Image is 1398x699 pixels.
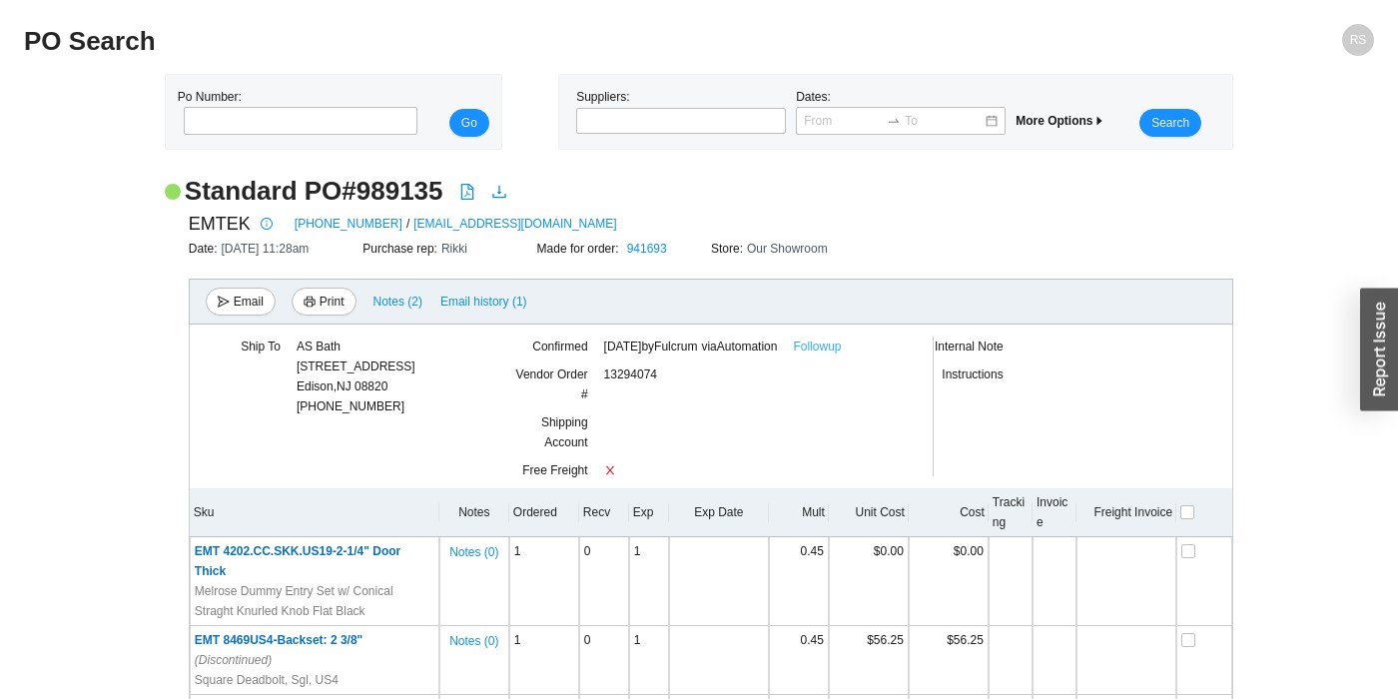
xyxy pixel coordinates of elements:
[1033,488,1076,537] th: Invoice
[406,214,409,234] span: /
[251,210,279,238] button: info-circle
[1076,488,1176,537] th: Freight Invoice
[195,633,362,667] span: EMT 8469US4-Backset: 2 3/8"
[194,502,435,522] div: Sku
[439,288,528,316] button: Email history (1)
[295,214,402,234] a: [PHONE_NUMBER]
[627,242,667,256] a: 941693
[629,626,669,695] td: 1
[887,114,901,128] span: to
[1139,109,1201,137] button: Search
[604,464,616,476] span: close
[629,537,669,626] td: 1
[373,292,422,312] span: Notes ( 2 )
[942,367,1003,381] span: Instructions
[829,488,909,537] th: Unit Cost
[541,415,588,449] span: Shipping Account
[459,184,475,204] a: file-pdf
[887,114,901,128] span: swap-right
[491,184,507,200] span: download
[448,541,499,555] button: Notes (0)
[449,631,498,651] span: Notes ( 0 )
[769,488,829,537] th: Mult
[747,242,828,256] span: Our Showroom
[413,214,616,234] a: [EMAIL_ADDRESS][DOMAIN_NAME]
[701,340,777,353] span: via Automation
[522,463,587,477] span: Free Freight
[793,337,841,356] a: Followup
[256,218,278,230] span: info-circle
[178,87,411,137] div: Po Number:
[829,537,909,626] td: $0.00
[241,340,281,353] span: Ship To
[304,296,316,310] span: printer
[372,291,423,305] button: Notes (2)
[320,292,345,312] span: Print
[579,537,629,626] td: 0
[571,87,791,137] div: Suppliers:
[222,242,310,256] span: [DATE] 11:28am
[440,292,527,312] span: Email history (1)
[1151,113,1189,133] span: Search
[604,337,778,356] span: [DATE] by Fulcrum
[206,288,276,316] button: sendEmail
[1016,114,1104,128] span: More Options
[185,174,443,209] h2: Standard PO # 989135
[935,340,1004,353] span: Internal Note
[711,242,747,256] span: Store:
[804,111,883,131] input: From
[905,111,984,131] input: To
[537,242,623,256] span: Made for order:
[218,296,230,310] span: send
[362,242,441,256] span: Purchase rep:
[441,242,467,256] span: Rikki
[989,488,1033,537] th: Tracking
[909,626,989,695] td: $56.25
[509,626,579,695] td: 1
[24,24,1037,59] h2: PO Search
[769,626,829,695] td: 0.45
[297,337,415,416] div: [PHONE_NUMBER]
[669,488,769,537] th: Exp Date
[292,288,356,316] button: printerPrint
[604,364,892,412] div: 13294074
[189,209,251,239] span: EMTEK
[509,537,579,626] td: 1
[909,488,989,537] th: Cost
[449,542,498,562] span: Notes ( 0 )
[449,109,489,137] button: Go
[234,292,264,312] span: Email
[195,581,434,621] span: Melrose Dummy Entry Set w/ Conical Straght Knurled Knob Flat Black
[189,242,222,256] span: Date:
[579,488,629,537] th: Recv
[1093,115,1105,127] span: caret-right
[297,337,415,396] div: AS Bath [STREET_ADDRESS] Edison , NJ 08820
[516,367,588,401] span: Vendor Order #
[579,626,629,695] td: 0
[195,670,339,690] span: Square Deadbolt, Sgl, US4
[195,653,272,667] i: (Discontinued)
[791,87,1011,137] div: Dates:
[448,630,499,644] button: Notes (0)
[509,488,579,537] th: Ordered
[1350,24,1367,56] span: RS
[461,113,477,133] span: Go
[195,544,400,578] span: EMT 4202.CC.SKK.US19-2-1/4" Door Thick
[459,184,475,200] span: file-pdf
[532,340,587,353] span: Confirmed
[769,537,829,626] td: 0.45
[909,537,989,626] td: $0.00
[629,488,669,537] th: Exp
[491,184,507,204] a: download
[829,626,909,695] td: $56.25
[439,488,509,537] th: Notes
